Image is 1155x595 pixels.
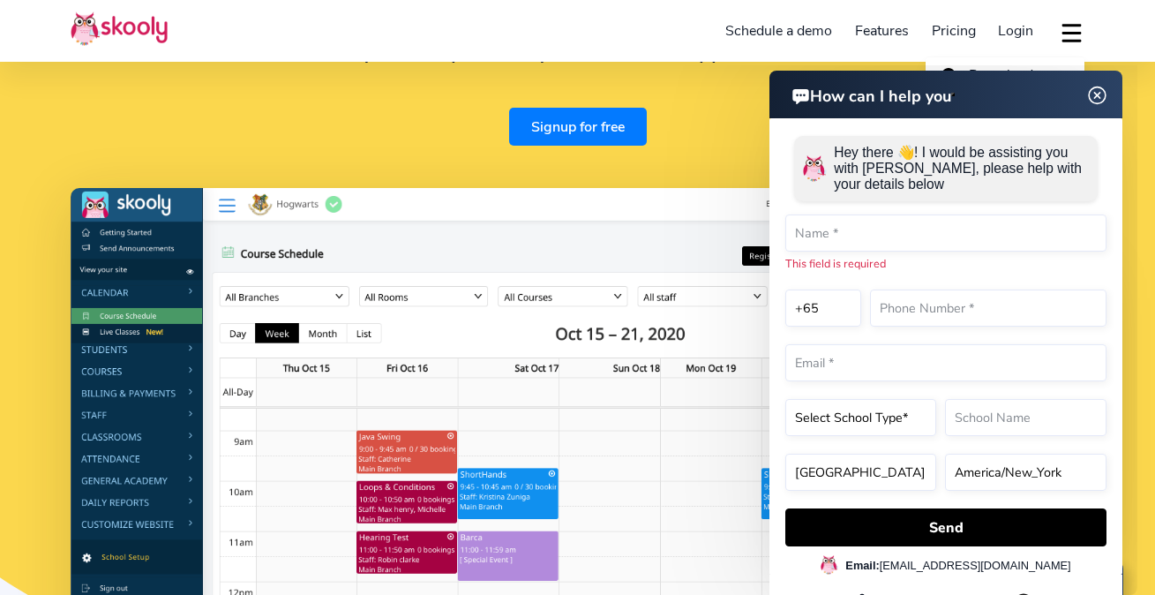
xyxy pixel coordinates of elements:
a: Signup for free [509,108,647,146]
a: Login [986,17,1045,45]
img: Skooly [71,11,168,46]
span: Pricing [932,21,976,41]
button: dropdown menu [1059,12,1084,53]
a: Download app [926,57,1084,94]
a: Pricing [920,17,987,45]
a: Features [844,17,920,45]
a: Schedule a demo [715,17,844,45]
span: Download app [969,63,1060,88]
span: Login [998,21,1033,41]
